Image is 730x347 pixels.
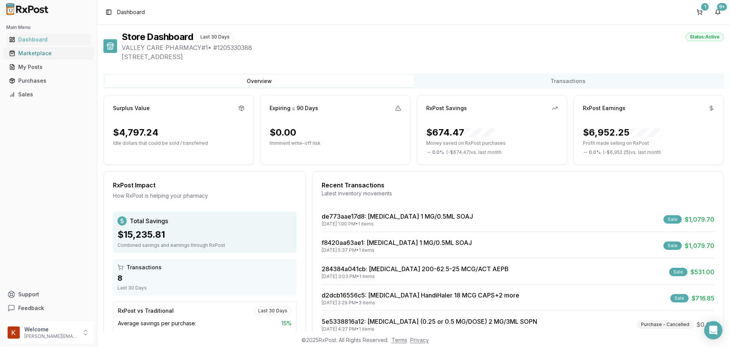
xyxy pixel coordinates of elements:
div: Open Intercom Messenger [704,321,722,339]
div: [DATE] 3:03 PM • 1 items [322,273,509,280]
div: 9+ [717,3,727,11]
div: [DATE] 4:27 PM • 1 items [322,326,537,332]
div: 8 [117,273,292,283]
div: Sale [663,215,682,224]
span: Average savings per purchase: [118,320,196,327]
button: Purchases [3,75,94,87]
button: Feedback [3,301,94,315]
div: Last 30 Days [254,307,292,315]
div: Latest inventory movements [322,190,714,197]
div: Surplus Value [113,104,150,112]
span: $531.00 [690,267,714,277]
div: Recent Transactions [322,181,714,190]
button: Overview [105,75,414,87]
div: Purchase - Cancelled [637,320,693,329]
div: [DATE] 5:37 PM • 1 items [322,247,472,253]
div: RxPost vs Traditional [118,307,174,315]
div: Expiring ≤ 90 Days [270,104,318,112]
a: 5e5338816a12: [MEDICAL_DATA] (0.25 or 0.5 MG/DOSE) 2 MG/3ML SOPN [322,318,537,325]
a: 284384a041cb: [MEDICAL_DATA] 200-62.5-25 MCG/ACT AEPB [322,265,509,273]
div: [DATE] 2:29 PM • 3 items [322,300,519,306]
img: RxPost Logo [3,3,52,15]
span: ( - $674.47 ) vs. last month [446,149,501,155]
a: Privacy [410,337,429,343]
div: RxPost Savings [426,104,467,112]
button: Dashboard [3,34,94,46]
div: Last 30 Days [196,33,234,41]
div: $0.00 [270,126,296,139]
span: $1,079.70 [685,241,714,250]
div: Sale [669,268,687,276]
span: ( - $6,952.25 ) vs. last month [603,149,661,155]
a: de773aae17d8: [MEDICAL_DATA] 1 MG/0.5ML SOAJ [322,213,473,220]
button: Support [3,288,94,301]
div: Last 30 Days [117,285,292,291]
img: User avatar [8,326,20,339]
p: Idle dollars that could be sold / transferred [113,140,244,146]
div: RxPost Earnings [583,104,625,112]
div: Status: Active [686,33,724,41]
a: Terms [392,337,407,343]
div: $6,952.25 [583,126,660,139]
span: $0.00 [697,320,714,329]
div: Dashboard [9,36,88,43]
a: My Posts [6,60,91,74]
span: 0.0 % [432,149,444,155]
div: [DATE] 1:00 PM • 1 items [322,221,473,227]
a: Sales [6,88,91,101]
span: [STREET_ADDRESS] [122,52,724,61]
h2: Main Menu [6,24,91,30]
div: Sale [670,294,689,302]
a: Dashboard [6,33,91,46]
div: RxPost Impact [113,181,297,190]
div: Sale [663,241,682,250]
span: Feedback [18,304,44,312]
div: $15,235.81 [117,229,292,241]
button: Transactions [414,75,722,87]
div: Sales [9,91,88,98]
a: f8420aa63ae1: [MEDICAL_DATA] 1 MG/0.5ML SOAJ [322,239,472,246]
div: 1 [701,3,709,11]
p: [PERSON_NAME][EMAIL_ADDRESS][DOMAIN_NAME] [24,333,77,339]
a: Purchases [6,74,91,88]
span: VALLEY CARE PHARMACY#1 • # 1205330388 [122,43,724,52]
span: Total Savings [130,216,168,225]
div: Marketplace [9,50,88,57]
button: Sales [3,88,94,101]
button: 1 [693,6,706,18]
span: 15 % [281,320,292,327]
div: How RxPost is helping your pharmacy [113,192,297,200]
a: Marketplace [6,46,91,60]
button: My Posts [3,61,94,73]
p: Money saved on RxPost purchases [426,140,558,146]
span: Dashboard [117,8,145,16]
div: Purchases [9,77,88,85]
div: Combined savings and earnings through RxPost [117,242,292,248]
div: My Posts [9,63,88,71]
p: Welcome [24,326,77,333]
a: d2dcb16556c5: [MEDICAL_DATA] HandiHaler 18 MCG CAPS+2 more [322,291,519,299]
div: $674.47 [426,126,495,139]
span: Transactions [127,264,162,271]
h1: Store Dashboard [122,31,193,43]
button: 9+ [712,6,724,18]
p: Profit made selling on RxPost [583,140,714,146]
nav: breadcrumb [117,8,145,16]
p: Imminent write-off risk [270,140,401,146]
button: Marketplace [3,47,94,59]
span: $716.85 [692,294,714,303]
div: $4,797.24 [113,126,159,139]
span: $1,079.70 [685,215,714,224]
span: 0.0 % [589,149,601,155]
